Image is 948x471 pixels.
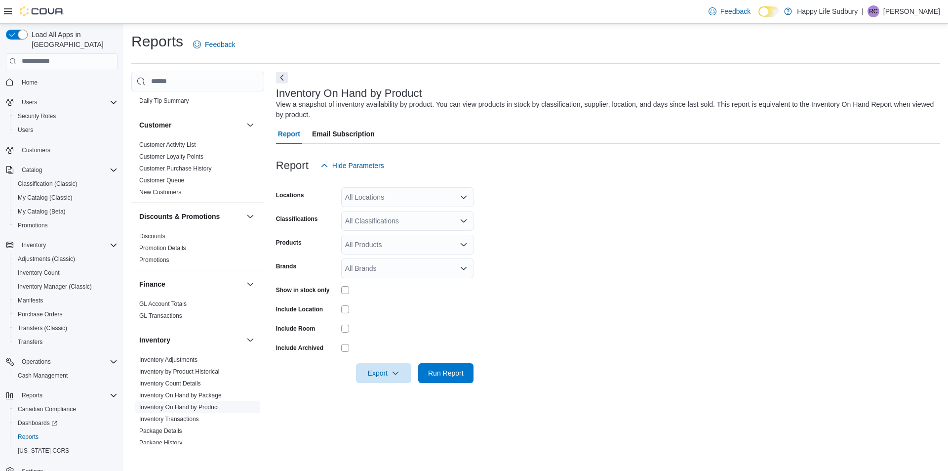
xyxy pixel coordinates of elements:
[10,416,121,430] a: Dashboards
[10,218,121,232] button: Promotions
[18,208,66,215] span: My Catalog (Beta)
[139,165,212,172] span: Customer Purchase History
[139,312,182,319] a: GL Transactions
[14,124,118,136] span: Users
[139,392,222,399] a: Inventory On Hand by Package
[276,325,315,333] label: Include Room
[139,279,242,289] button: Finance
[14,336,46,348] a: Transfers
[18,433,39,441] span: Reports
[18,164,46,176] button: Catalog
[312,124,375,144] span: Email Subscription
[139,335,170,345] h3: Inventory
[10,321,121,335] button: Transfers (Classic)
[139,141,196,149] span: Customer Activity List
[18,194,73,202] span: My Catalog (Classic)
[2,95,121,109] button: Users
[18,96,118,108] span: Users
[276,215,318,223] label: Classifications
[28,30,118,49] span: Load All Apps in [GEOGRAPHIC_DATA]
[14,370,72,382] a: Cash Management
[14,253,79,265] a: Adjustments (Classic)
[276,99,935,120] div: View a snapshot of inventory availability by product. You can view products in stock by classific...
[14,267,118,279] span: Inventory Count
[869,5,877,17] span: RC
[18,283,92,291] span: Inventory Manager (Classic)
[18,126,33,134] span: Users
[139,257,169,263] a: Promotions
[139,256,169,264] span: Promotions
[139,244,186,252] span: Promotion Details
[276,344,323,352] label: Include Archived
[244,278,256,290] button: Finance
[428,368,464,378] span: Run Report
[2,143,121,157] button: Customers
[139,189,181,196] a: New Customers
[276,191,304,199] label: Locations
[758,6,779,17] input: Dark Mode
[205,40,235,49] span: Feedback
[22,391,42,399] span: Reports
[18,405,76,413] span: Canadian Compliance
[139,356,197,363] a: Inventory Adjustments
[14,322,71,334] a: Transfers (Classic)
[14,308,67,320] a: Purchase Orders
[18,419,57,427] span: Dashboards
[14,431,42,443] a: Reports
[10,444,121,458] button: [US_STATE] CCRS
[18,310,63,318] span: Purchase Orders
[189,35,239,54] a: Feedback
[276,72,288,84] button: Next
[139,300,187,307] a: GL Account Totals
[18,447,69,455] span: [US_STATE] CCRS
[276,87,422,99] h3: Inventory On Hand by Product
[18,338,42,346] span: Transfers
[139,141,196,148] a: Customer Activity List
[139,153,203,161] span: Customer Loyalty Points
[362,363,405,383] span: Export
[139,416,199,423] a: Inventory Transactions
[18,144,118,156] span: Customers
[20,6,64,16] img: Cova
[2,388,121,402] button: Reports
[22,166,42,174] span: Catalog
[862,5,864,17] p: |
[10,252,121,266] button: Adjustments (Classic)
[14,308,118,320] span: Purchase Orders
[460,193,468,201] button: Open list of options
[139,97,189,104] a: Daily Tip Summary
[139,120,242,130] button: Customer
[18,324,67,332] span: Transfers (Classic)
[131,298,264,326] div: Finance
[316,156,388,175] button: Hide Parameters
[139,177,184,184] a: Customer Queue
[10,123,121,137] button: Users
[10,191,121,205] button: My Catalog (Classic)
[22,98,37,106] span: Users
[18,297,43,304] span: Manifests
[14,110,60,122] a: Security Roles
[10,280,121,294] button: Inventory Manager (Classic)
[139,404,219,411] a: Inventory On Hand by Product
[18,389,46,401] button: Reports
[14,417,118,429] span: Dashboards
[868,5,879,17] div: Roxanne Coutu
[18,269,60,277] span: Inventory Count
[14,431,118,443] span: Reports
[720,6,750,16] span: Feedback
[22,146,50,154] span: Customers
[14,206,70,217] a: My Catalog (Beta)
[278,124,300,144] span: Report
[139,427,182,435] span: Package Details
[14,178,81,190] a: Classification (Classic)
[14,403,80,415] a: Canadian Compliance
[14,445,73,457] a: [US_STATE] CCRS
[276,262,296,270] label: Brands
[139,380,201,387] span: Inventory Count Details
[244,119,256,131] button: Customer
[2,238,121,252] button: Inventory
[14,267,64,279] a: Inventory Count
[139,428,182,434] a: Package Details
